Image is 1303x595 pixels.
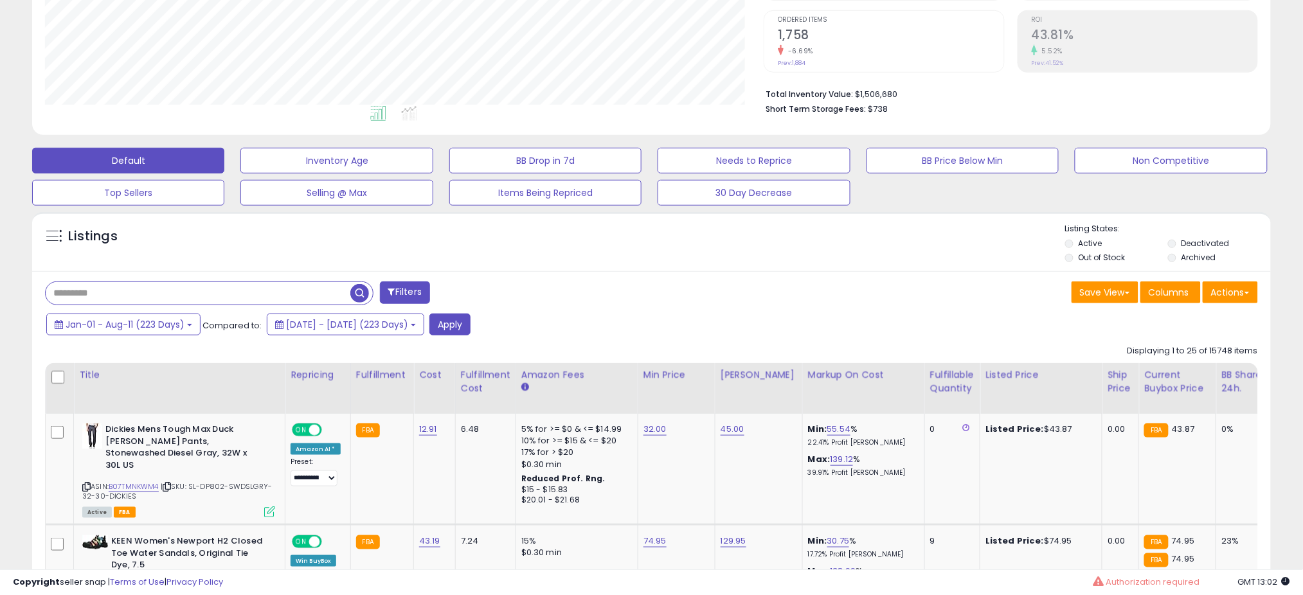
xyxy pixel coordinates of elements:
button: [DATE] - [DATE] (223 Days) [267,314,424,335]
img: 31O62kgZ1ML._SL40_.jpg [82,423,102,449]
small: FBA [356,423,380,438]
span: 43.87 [1172,423,1195,435]
div: seller snap | | [13,576,223,589]
button: Save View [1072,281,1138,303]
button: 30 Day Decrease [658,180,850,206]
small: FBA [356,535,380,549]
div: 9 [930,535,970,547]
div: $15 - $15.83 [521,484,628,495]
p: 22.41% Profit [PERSON_NAME] [808,438,915,447]
div: 17% for > $20 [521,447,628,458]
span: All listings currently available for purchase on Amazon [82,507,112,518]
button: Default [32,148,224,173]
b: Listed Price: [985,535,1044,547]
b: KEEN Women's Newport H2 Closed Toe Water Sandals, Original Tie Dye, 7.5 [111,535,267,574]
small: FBA [1144,535,1168,549]
div: Title [79,368,280,382]
div: 0 [930,423,970,435]
span: Compared to: [202,319,262,332]
div: 5% for >= $0 & <= $14.99 [521,423,628,435]
button: Selling @ Max [240,180,433,206]
span: Columns [1149,286,1189,299]
a: 55.54 [827,423,851,436]
button: Jan-01 - Aug-11 (223 Days) [46,314,201,335]
div: % [808,454,915,477]
b: Max: [808,453,831,465]
div: 0% [1221,423,1264,435]
button: Filters [380,281,430,304]
span: [DATE] - [DATE] (223 Days) [286,318,408,331]
div: 0.00 [1108,423,1129,435]
div: Fulfillable Quantity [930,368,975,395]
li: $1,506,680 [766,85,1248,101]
label: Deactivated [1181,238,1229,249]
th: The percentage added to the cost of goods (COGS) that forms the calculator for Min & Max prices. [802,363,924,414]
div: Amazon AI * [291,443,341,455]
span: 74.95 [1172,535,1195,547]
small: FBA [1144,553,1168,567]
small: Amazon Fees. [521,382,529,393]
div: Preset: [291,457,341,486]
a: 45.00 [721,423,744,436]
div: Fulfillment [356,368,408,382]
div: Listed Price [985,368,1097,382]
strong: Copyright [13,576,60,588]
small: Prev: 1,884 [778,59,805,67]
b: Min: [808,535,827,547]
button: Columns [1140,281,1201,303]
a: 139.12 [831,453,854,466]
a: Terms of Use [110,576,165,588]
small: Prev: 41.52% [1032,59,1064,67]
div: Current Buybox Price [1144,368,1210,395]
div: 10% for >= $15 & <= $20 [521,435,628,447]
span: FBA [114,507,136,518]
small: 5.52% [1038,46,1063,56]
a: 43.19 [419,535,440,547]
span: 74.95 [1172,553,1195,565]
div: 0.00 [1108,535,1129,547]
div: Fulfillment Cost [461,368,510,395]
div: % [808,535,915,559]
b: Total Inventory Value: [766,89,853,100]
label: Active [1079,238,1102,249]
a: 30.75 [827,535,850,547]
div: 6.48 [461,423,506,435]
div: % [808,423,915,447]
div: BB Share 24h. [1221,368,1268,395]
a: Privacy Policy [166,576,223,588]
button: Actions [1203,281,1258,303]
div: $43.87 [985,423,1092,435]
h2: 1,758 [778,28,1003,45]
div: Ship Price [1108,368,1133,395]
div: Repricing [291,368,345,382]
h2: 43.81% [1032,28,1257,45]
div: Win BuyBox [291,555,336,567]
div: $0.30 min [521,459,628,470]
p: 39.91% Profit [PERSON_NAME] [808,468,915,477]
div: Amazon Fees [521,368,633,382]
span: ROI [1032,17,1257,24]
span: Ordered Items [778,17,1003,24]
span: OFF [320,425,341,436]
b: Short Term Storage Fees: [766,103,866,114]
a: 74.95 [643,535,667,547]
a: B07TMNKWM4 [109,481,159,492]
span: 2025-08-12 13:02 GMT [1238,576,1290,588]
div: Markup on Cost [808,368,919,382]
div: $74.95 [985,535,1092,547]
h5: Listings [68,227,118,245]
button: Non Competitive [1075,148,1267,173]
span: ON [293,425,309,436]
button: Needs to Reprice [658,148,850,173]
span: OFF [320,537,341,547]
span: | SKU: SL-DP802-SWDSLGRY-32-30-DICKIES [82,481,272,501]
div: Displaying 1 to 25 of 15748 items [1128,345,1258,357]
b: Dickies Mens Tough Max Duck [PERSON_NAME] Pants, Stonewashed Diesel Gray, 32W x 30L US [105,423,262,474]
b: Min: [808,423,827,435]
span: ON [293,537,309,547]
div: $0.30 min [521,547,628,558]
div: [PERSON_NAME] [721,368,797,382]
label: Out of Stock [1079,252,1126,263]
button: BB Drop in 7d [449,148,642,173]
div: Cost [419,368,450,382]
